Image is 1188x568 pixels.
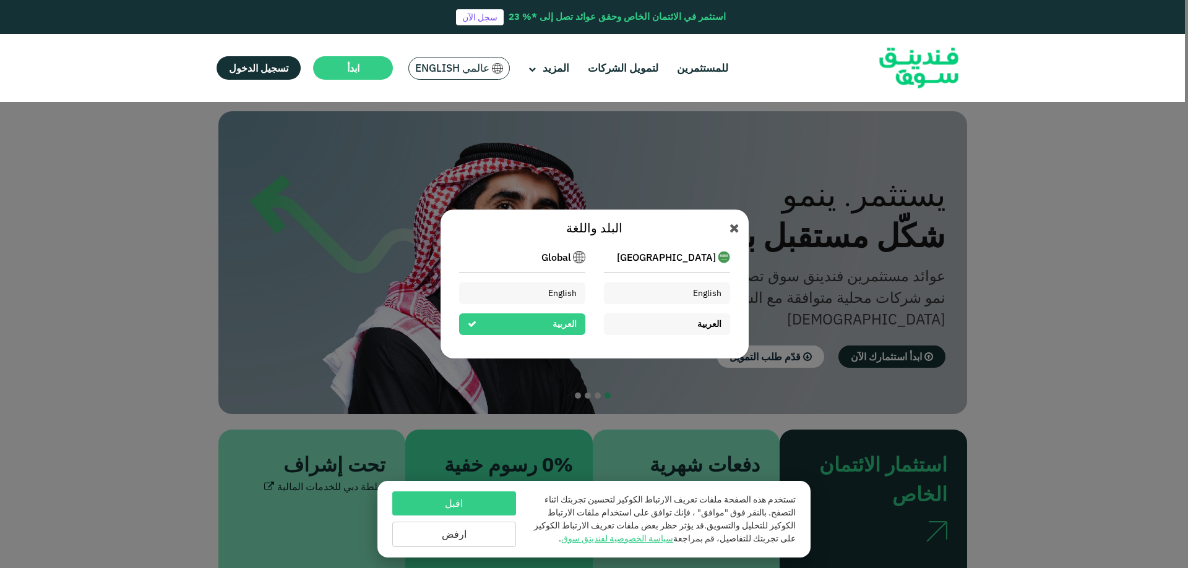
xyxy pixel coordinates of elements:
[392,522,516,547] button: ارفض
[492,63,503,74] img: SA Flag
[415,61,489,75] span: عالمي English
[456,9,504,25] a: سجل الآن
[543,61,569,75] span: المزيد
[229,62,288,74] span: تسجيل الدخول
[541,250,571,265] span: Global
[559,533,751,544] span: للتفاصيل، قم بمراجعة .
[858,37,979,100] img: Logo
[548,287,577,299] span: English
[693,287,721,299] span: English
[534,520,796,544] span: قد يؤثر حظر بعض ملفات تعريف الارتباط الكوكيز على تجربتك
[459,219,730,237] div: البلد واللغة
[718,251,730,263] img: SA Flag
[617,250,716,265] span: [GEOGRAPHIC_DATA]
[553,318,577,329] span: العربية
[528,493,796,545] p: تستخدم هذه الصفحة ملفات تعريف الارتباط الكوكيز لتحسين تجربتك اثناء التصفح. بالنقر فوق "موافق" ، ف...
[697,318,721,329] span: العربية
[217,56,301,80] a: تسجيل الدخول
[561,533,673,544] a: سياسة الخصوصية لفندينق سوق
[347,62,359,74] span: ابدأ
[509,10,726,24] div: استثمر في الائتمان الخاص وحقق عوائد تصل إلى *% 23
[392,491,516,515] button: اقبل
[585,58,661,78] a: لتمويل الشركات
[674,58,731,78] a: للمستثمرين
[573,251,585,263] img: SA Flag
